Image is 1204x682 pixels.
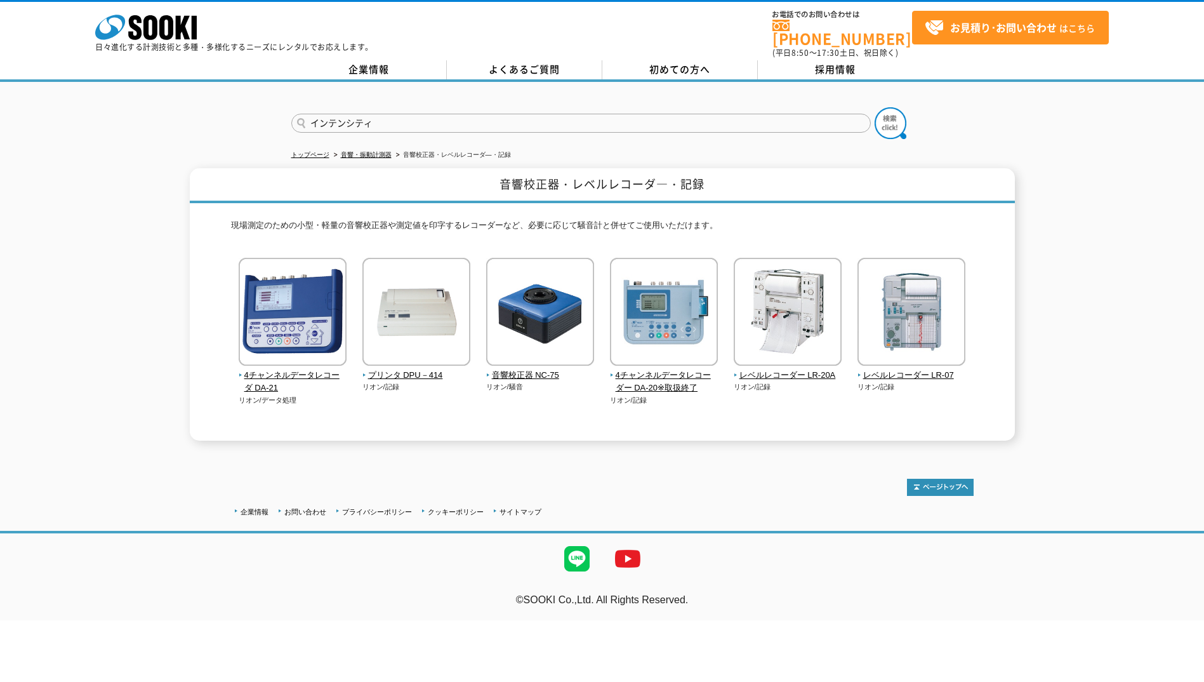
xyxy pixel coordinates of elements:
a: お見積り･お問い合わせはこちら [912,11,1109,44]
a: 初めての方へ [602,60,758,79]
a: 4チャンネルデータレコーダ DA-21 [239,357,347,395]
a: 音響校正器 NC-75 [486,357,595,382]
span: お電話でのお問い合わせは [772,11,912,18]
h1: 音響校正器・レベルレコーダ―・記録 [190,168,1015,203]
p: リオン/騒音 [486,382,595,392]
img: LINE [552,533,602,584]
span: 4チャンネルデータレコーダー DA-20※取扱終了 [610,369,718,396]
p: 現場測定のための小型・軽量の音響校正器や測定値を印字するレコーダーなど、必要に応じて騒音計と併せてご使用いただけます。 [231,219,974,239]
a: レベルレコーダー LR-20A [734,357,842,382]
p: 日々進化する計測技術と多種・多様化するニーズにレンタルでお応えします。 [95,43,373,51]
span: 音響校正器 NC-75 [486,369,595,382]
li: 音響校正器・レベルレコーダ―・記録 [394,149,511,162]
a: 企業情報 [241,508,268,516]
img: プリンタ DPU－414 [362,258,470,369]
a: トップページ [291,151,329,158]
a: 企業情報 [291,60,447,79]
p: リオン/記録 [857,382,966,392]
a: 4チャンネルデータレコーダー DA-20※取扱終了 [610,357,718,395]
a: レベルレコーダー LR-07 [857,357,966,382]
span: 8:50 [791,47,809,58]
a: プライバシーポリシー [342,508,412,516]
img: レベルレコーダー LR-20A [734,258,842,369]
a: お問い合わせ [284,508,326,516]
span: 初めての方へ [649,62,710,76]
a: よくあるご質問 [447,60,602,79]
span: 17:30 [817,47,840,58]
p: リオン/記録 [734,382,842,392]
a: クッキーポリシー [428,508,484,516]
strong: お見積り･お問い合わせ [950,20,1057,35]
img: 4チャンネルデータレコーダー DA-20※取扱終了 [610,258,718,369]
span: はこちら [925,18,1095,37]
a: 音響・振動計測器 [341,151,392,158]
img: トップページへ [907,479,974,496]
p: リオン/データ処理 [239,395,347,406]
span: レベルレコーダー LR-20A [734,369,842,382]
img: 音響校正器 NC-75 [486,258,594,369]
a: 採用情報 [758,60,913,79]
span: (平日 ～ 土日、祝日除く) [772,47,898,58]
input: 商品名、型式、NETIS番号を入力してください [291,114,871,133]
a: [PHONE_NUMBER] [772,20,912,46]
img: レベルレコーダー LR-07 [857,258,965,369]
p: リオン/記録 [610,395,718,406]
a: テストMail [1155,608,1204,618]
span: 4チャンネルデータレコーダ DA-21 [239,369,347,396]
img: YouTube [602,533,653,584]
img: 4チャンネルデータレコーダ DA-21 [239,258,347,369]
img: btn_search.png [875,107,906,139]
a: サイトマップ [499,508,541,516]
span: レベルレコーダー LR-07 [857,369,966,382]
p: リオン/記録 [362,382,471,392]
span: プリンタ DPU－414 [362,369,471,382]
a: プリンタ DPU－414 [362,357,471,382]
